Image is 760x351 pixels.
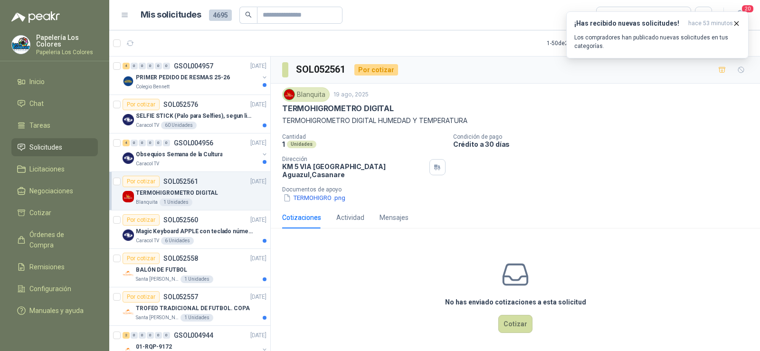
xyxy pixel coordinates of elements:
[123,253,160,264] div: Por cotizar
[180,275,213,283] div: 1 Unidades
[136,160,159,168] p: Caracol TV
[11,258,98,276] a: Remisiones
[160,199,192,206] div: 1 Unidades
[566,11,749,58] button: ¡Has recibido nuevas solicitudes!hace 53 minutos Los compradores han publicado nuevas solicitudes...
[139,140,146,146] div: 0
[123,137,268,168] a: 4 0 0 0 0 0 GSOL004956[DATE] Company LogoObsequios Semana de la CulturaCaracol TV
[123,291,160,303] div: Por cotizar
[123,306,134,318] img: Company Logo
[123,99,160,110] div: Por cotizar
[296,62,347,77] h3: SOL052561
[163,178,198,185] p: SOL052561
[123,332,130,339] div: 2
[123,152,134,164] img: Company Logo
[688,19,733,28] span: hace 53 minutos
[109,172,270,210] a: Por cotizarSOL052561[DATE] Company LogoTERMOHIGROMETRO DIGITALBlanquita1 Unidades
[29,164,65,174] span: Licitaciones
[180,314,213,322] div: 1 Unidades
[574,33,741,50] p: Los compradores han publicado nuevas solicitudes en tus categorías.
[741,4,754,13] span: 20
[11,11,60,23] img: Logo peakr
[109,95,270,133] a: Por cotizarSOL052576[DATE] Company LogoSELFIE STICK (Palo para Selfies), segun link adjuntoCaraco...
[136,227,254,236] p: Magic Keyboard APPLE con teclado númerico en Español Plateado
[11,73,98,91] a: Inicio
[141,8,201,22] h1: Mis solicitudes
[136,122,159,129] p: Caracol TV
[123,229,134,241] img: Company Logo
[250,254,266,263] p: [DATE]
[29,76,45,87] span: Inicio
[209,9,232,21] span: 4695
[333,90,369,99] p: 19 ago, 2025
[282,193,346,203] button: TERMOHIGRO .png
[29,186,73,196] span: Negociaciones
[123,176,160,187] div: Por cotizar
[139,63,146,69] div: 0
[250,293,266,302] p: [DATE]
[123,60,268,91] a: 4 0 0 0 0 0 GSOL004957[DATE] Company LogoPRIMER PEDIDO DE RESMAS 25-26Colegio Bennett
[284,89,294,100] img: Company Logo
[136,73,230,82] p: PRIMER PEDIDO DE RESMAS 25-26
[136,304,250,313] p: TROFEO TRADICIONAL DE FUTBOL. COPA
[161,237,194,245] div: 6 Unidades
[109,287,270,326] a: Por cotizarSOL052557[DATE] Company LogoTROFEO TRADICIONAL DE FUTBOL. COPASanta [PERSON_NAME]1 Uni...
[731,7,749,24] button: 20
[123,214,160,226] div: Por cotizar
[131,63,138,69] div: 0
[250,177,266,186] p: [DATE]
[123,191,134,202] img: Company Logo
[163,294,198,300] p: SOL052557
[11,302,98,320] a: Manuales y ayuda
[123,268,134,279] img: Company Logo
[147,63,154,69] div: 0
[250,216,266,225] p: [DATE]
[11,116,98,134] a: Tareas
[174,63,213,69] p: GSOL004957
[131,140,138,146] div: 0
[155,332,162,339] div: 0
[453,133,756,140] p: Condición de pago
[163,255,198,262] p: SOL052558
[136,189,218,198] p: TERMOHIGROMETRO DIGITAL
[282,162,426,179] p: KM 5 VIA [GEOGRAPHIC_DATA] Aguazul , Casanare
[250,139,266,148] p: [DATE]
[282,104,394,114] p: TERMOHIGROMETRO DIGITAL
[282,133,446,140] p: Cantidad
[163,140,170,146] div: 0
[109,210,270,249] a: Por cotizarSOL052560[DATE] Company LogoMagic Keyboard APPLE con teclado númerico en Español Plate...
[136,275,179,283] p: Santa [PERSON_NAME]
[136,314,179,322] p: Santa [PERSON_NAME]
[174,140,213,146] p: GSOL004956
[163,63,170,69] div: 0
[498,315,532,333] button: Cotizar
[282,156,426,162] p: Dirección
[163,101,198,108] p: SOL052576
[123,76,134,87] img: Company Logo
[602,10,622,20] div: Todas
[354,64,398,76] div: Por cotizar
[29,284,71,294] span: Configuración
[155,63,162,69] div: 0
[36,49,98,55] p: Papeleria Los Colores
[547,36,608,51] div: 1 - 50 de 2995
[336,212,364,223] div: Actividad
[282,87,330,102] div: Blanquita
[174,332,213,339] p: GSOL004944
[11,204,98,222] a: Cotizar
[29,305,84,316] span: Manuales y ayuda
[11,160,98,178] a: Licitaciones
[250,100,266,109] p: [DATE]
[282,115,749,126] p: TERMOHIGROMETRO DIGITAL HUMEDAD Y TEMPERATURA
[136,266,187,275] p: BALÓN DE FUTBOL
[29,262,65,272] span: Remisiones
[29,229,89,250] span: Órdenes de Compra
[250,331,266,340] p: [DATE]
[136,150,222,159] p: Obsequios Semana de la Cultura
[163,332,170,339] div: 0
[29,142,62,152] span: Solicitudes
[136,199,158,206] p: Blanquita
[131,332,138,339] div: 0
[282,212,321,223] div: Cotizaciones
[29,120,50,131] span: Tareas
[245,11,252,18] span: search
